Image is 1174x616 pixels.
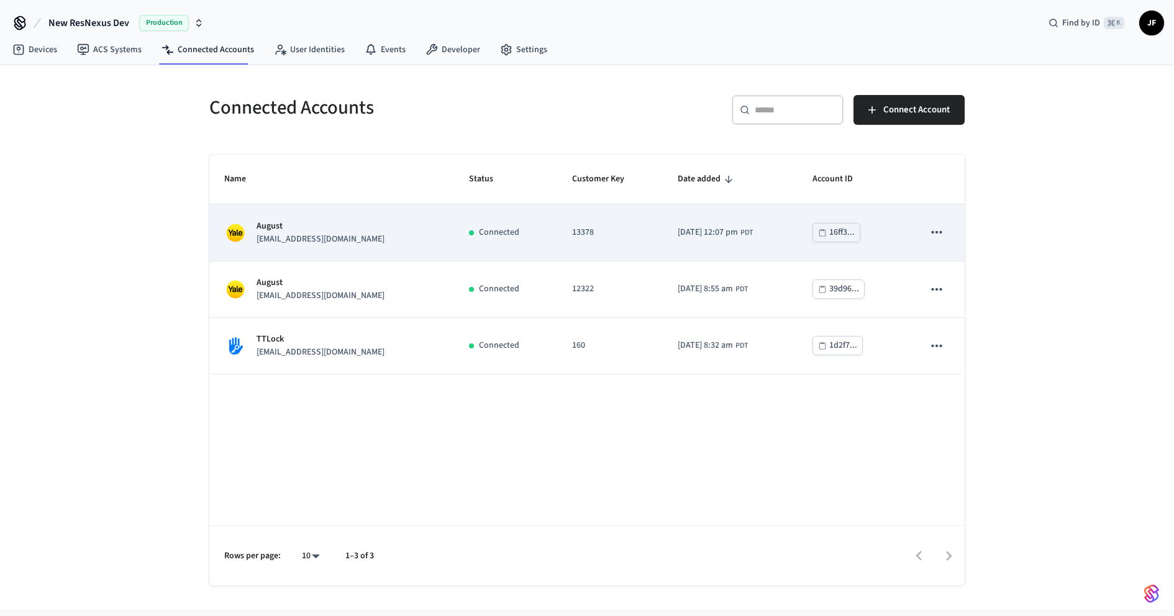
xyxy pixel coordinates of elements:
span: PDT [735,340,748,351]
table: sticky table [209,155,965,374]
p: 1–3 of 3 [345,550,374,563]
span: New ResNexus Dev [48,16,129,30]
span: [DATE] 12:07 pm [678,226,738,239]
div: America/Los_Angeles [678,283,748,296]
span: JF [1140,12,1163,34]
div: 1d2f7... [829,338,857,353]
p: [EMAIL_ADDRESS][DOMAIN_NAME] [257,346,385,359]
span: PDT [740,227,753,238]
div: 39d96... [829,281,859,297]
img: TTLock Logo, Square [224,335,247,357]
a: Settings [490,38,557,61]
span: Name [224,170,262,189]
p: 12322 [572,283,648,296]
span: ⌘ K [1104,17,1124,29]
span: Account ID [812,170,869,189]
p: Connected [479,226,519,239]
button: Connect Account [853,95,965,125]
a: Connected Accounts [152,38,264,61]
p: Rows per page: [224,550,281,563]
img: SeamLogoGradient.69752ec5.svg [1144,584,1159,604]
span: Production [139,15,189,31]
span: Status [469,170,509,189]
span: PDT [735,284,748,295]
a: ACS Systems [67,38,152,61]
p: Connected [479,283,519,296]
button: 1d2f7... [812,336,863,355]
span: Find by ID [1062,17,1100,29]
h5: Connected Accounts [209,95,580,120]
p: August [257,220,385,233]
div: America/Los_Angeles [678,226,753,239]
span: [DATE] 8:55 am [678,283,733,296]
a: Developer [416,38,490,61]
div: 16ff3... [829,225,855,240]
p: 160 [572,339,648,352]
div: Find by ID⌘ K [1039,12,1134,34]
button: 39d96... [812,279,865,299]
p: Connected [479,339,519,352]
div: 10 [296,547,325,565]
a: Devices [2,38,67,61]
a: User Identities [264,38,355,61]
p: [EMAIL_ADDRESS][DOMAIN_NAME] [257,289,385,302]
img: Yale Logo, Square [224,278,247,301]
th: Customer Key [557,155,663,204]
span: [DATE] 8:32 am [678,339,733,352]
p: [EMAIL_ADDRESS][DOMAIN_NAME] [257,233,385,246]
p: 13378 [572,226,648,239]
button: 16ff3... [812,223,860,242]
div: America/Los_Angeles [678,339,748,352]
img: Yale Logo, Square [224,222,247,244]
p: August [257,276,385,289]
button: JF [1139,11,1164,35]
span: Date added [678,170,737,189]
p: TTLock [257,333,385,346]
span: Connect Account [883,102,950,118]
a: Events [355,38,416,61]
